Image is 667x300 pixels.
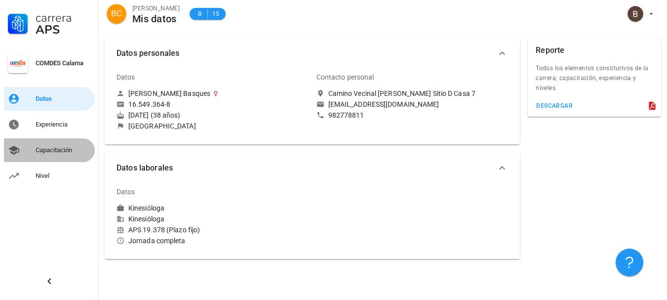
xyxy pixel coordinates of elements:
[128,100,170,109] div: 16.549.364-8
[532,99,577,113] button: descargar
[111,4,122,24] span: BC
[117,161,496,175] span: Datos laborales
[117,214,309,223] div: Kinesióloga
[36,24,91,36] div: APS
[117,111,309,120] div: [DATE] (38 años)
[36,172,91,180] div: Nivel
[528,63,661,99] div: Todos los elementos constitutivos de la carrera; capacitación, experiencia y niveles.
[117,180,135,204] div: Datos
[36,121,91,129] div: Experiencia
[128,89,210,98] div: [PERSON_NAME] Basques
[117,236,309,245] div: Jornada completa
[36,146,91,154] div: Capacitación
[316,100,509,109] a: [EMAIL_ADDRESS][DOMAIN_NAME]
[117,225,309,234] div: APS 19.378 (Plazo fijo)
[4,138,95,162] a: Capacitación
[328,89,475,98] div: Camino Vecinal [PERSON_NAME] Sitio D Casa 7
[132,13,180,24] div: Mis datos
[4,164,95,188] a: Nivel
[328,100,439,109] div: [EMAIL_ADDRESS][DOMAIN_NAME]
[316,89,509,98] a: Camino Vecinal [PERSON_NAME] Sitio D Casa 7
[212,9,220,19] span: 15
[4,113,95,136] a: Experiencia
[128,122,196,130] div: [GEOGRAPHIC_DATA]
[328,111,364,120] div: 982778811
[132,3,180,13] div: [PERSON_NAME]
[128,204,164,213] div: Kinesióloga
[117,65,135,89] div: Datos
[536,38,564,63] div: Reporte
[316,111,509,120] a: 982778811
[36,59,91,67] div: COMDES Calama
[628,6,643,22] div: avatar
[36,95,91,103] div: Datos
[196,9,203,19] span: B
[316,65,374,89] div: Contacto personal
[105,152,520,184] button: Datos laborales
[105,38,520,69] button: Datos personales
[536,102,573,109] div: descargar
[36,12,91,24] div: Carrera
[4,87,95,111] a: Datos
[107,4,126,24] div: avatar
[117,46,496,60] span: Datos personales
